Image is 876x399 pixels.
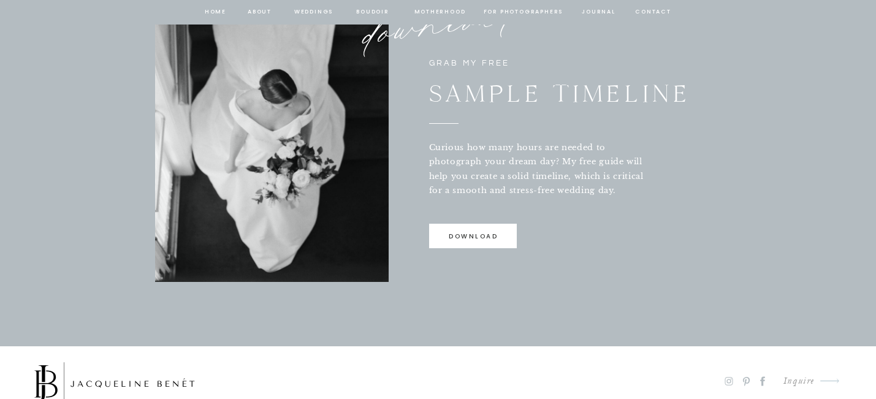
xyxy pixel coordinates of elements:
a: Motherhood [414,7,465,18]
a: journal [580,7,618,18]
a: Inquire [774,373,815,390]
a: BOUDOIR [356,7,390,18]
p: GRAB MY FREE [429,58,641,74]
p: Curious how many hours are needed to photograph your dream day? My free guide will help you creat... [429,140,658,199]
h2: SAMPLE TIMELINE [429,74,729,109]
a: contact [634,7,673,18]
a: about [247,7,273,18]
a: home [204,7,227,18]
a: download [430,231,517,248]
a: Weddings [293,7,335,18]
a: for photographers [484,7,563,18]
